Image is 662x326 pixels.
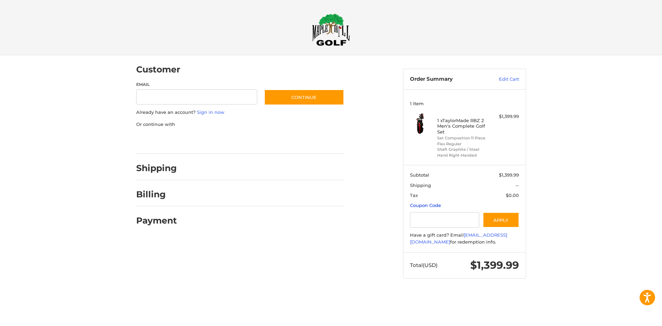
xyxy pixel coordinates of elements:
a: [EMAIL_ADDRESS][DOMAIN_NAME] [410,232,507,245]
p: Or continue with [136,121,344,128]
h2: Payment [136,215,177,226]
span: Shipping [410,182,431,188]
li: Set Composition 11 Piece [437,135,490,141]
h3: 1 Item [410,101,519,106]
span: $1,399.99 [499,172,519,178]
iframe: PayPal-paypal [134,135,185,147]
label: Email [136,81,258,88]
a: Coupon Code [410,202,441,208]
li: Hand Right-Handed [437,152,490,158]
a: Edit Cart [484,76,519,83]
span: $1,399.99 [470,259,519,271]
div: Have a gift card? Email for redemption info. [410,232,519,245]
button: Apply [483,212,519,228]
h2: Billing [136,189,177,200]
li: Shaft Graphite / Steel [437,147,490,152]
span: $0.00 [506,192,519,198]
h2: Shipping [136,163,177,174]
img: Maple Hill Golf [312,13,350,46]
span: Tax [410,192,418,198]
span: Subtotal [410,172,429,178]
p: Already have an account? [136,109,344,116]
h4: 1 x TaylorMade RBZ 2 Men's Complete Golf Set [437,118,490,135]
iframe: PayPal-venmo [251,135,302,147]
a: Sign in now [197,109,224,115]
span: -- [515,182,519,188]
h3: Order Summary [410,76,484,83]
span: Total (USD) [410,262,438,268]
button: Continue [264,89,344,105]
iframe: PayPal-paylater [192,135,244,147]
h2: Customer [136,64,180,75]
input: Gift Certificate or Coupon Code [410,212,479,228]
div: $1,399.99 [492,113,519,120]
li: Flex Regular [437,141,490,147]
